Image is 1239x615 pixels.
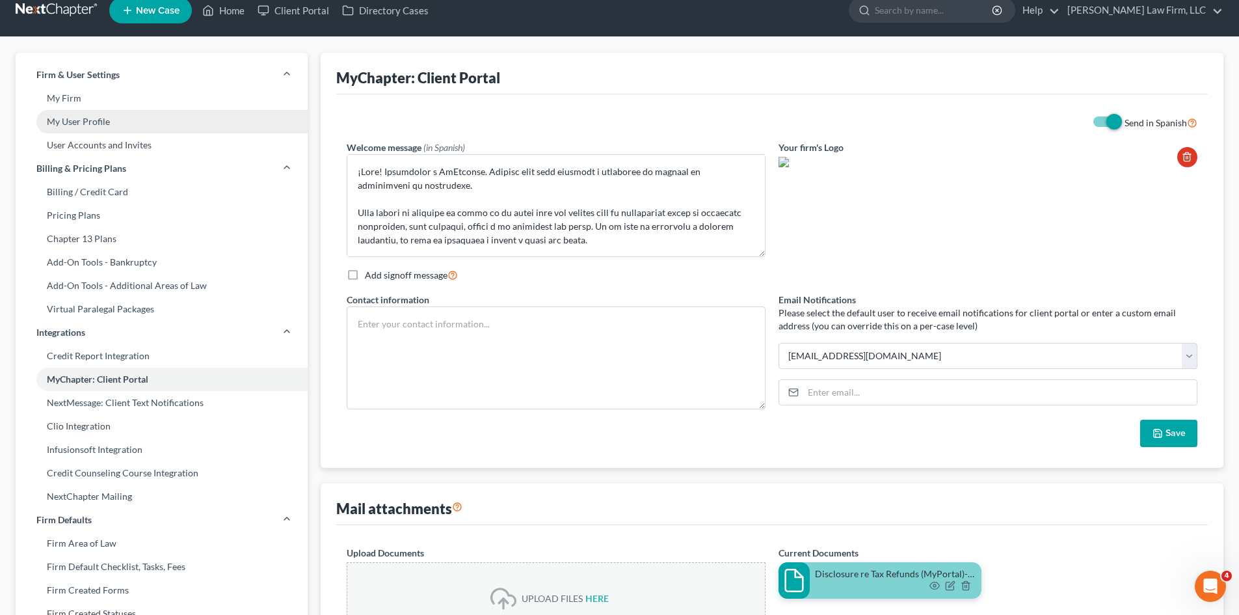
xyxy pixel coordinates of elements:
[779,141,844,154] label: Your firm's Logo
[522,592,583,605] div: UPLOAD FILES
[365,269,447,280] span: Add signoff message
[16,579,308,602] a: Firm Created Forms
[16,391,308,415] a: NextMessage: Client Text Notifications
[16,274,308,297] a: Add-On Tools - Additional Areas of Law
[1195,571,1226,602] iframe: Intercom live chat
[1140,420,1197,447] button: Save
[16,227,308,251] a: Chapter 13 Plans
[803,380,1197,405] input: Enter email...
[1125,117,1187,128] span: Send in Spanish
[36,326,85,339] span: Integrations
[136,6,180,16] span: New Case
[16,133,308,157] a: User Accounts and Invites
[36,513,92,526] span: Firm Defaults
[16,180,308,204] a: Billing / Credit Card
[16,415,308,438] a: Clio Integration
[815,567,976,581] div: Disclosure re Tax Refunds (MyPortal)-pdf
[1221,571,1232,581] span: 4
[347,293,429,307] label: Contact information
[779,157,789,167] img: 008bef2b-48b3-468f-93ff-9802edb2d627.tiff
[16,204,308,227] a: Pricing Plans
[16,344,308,368] a: Credit Report Integration
[347,546,424,560] label: Upload Documents
[423,142,465,153] span: (in Spanish)
[347,141,421,154] label: Welcome message
[16,110,308,133] a: My User Profile
[16,438,308,461] a: Infusionsoft Integration
[16,63,308,87] a: Firm & User Settings
[16,532,308,555] a: Firm Area of Law
[16,485,308,508] a: NextChapter Mailing
[16,555,308,579] a: Firm Default Checklist, Tasks, Fees
[16,368,308,391] a: MyChapter: Client Portal
[36,162,126,175] span: Billing & Pricing Plans
[16,321,308,344] a: Integrations
[16,461,308,485] a: Credit Counseling Course Integration
[779,307,1197,333] p: Please select the default user to receive email notifications for client portal or enter a custom...
[16,87,308,110] a: My Firm
[779,546,859,560] label: Current Documents
[16,508,308,532] a: Firm Defaults
[779,293,856,307] label: Email Notifications
[336,68,500,87] div: MyChapter: Client Portal
[336,499,462,518] div: Mail attachments
[16,157,308,180] a: Billing & Pricing Plans
[36,68,120,81] span: Firm & User Settings
[16,251,308,274] a: Add-On Tools - Bankruptcy
[16,297,308,321] a: Virtual Paralegal Packages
